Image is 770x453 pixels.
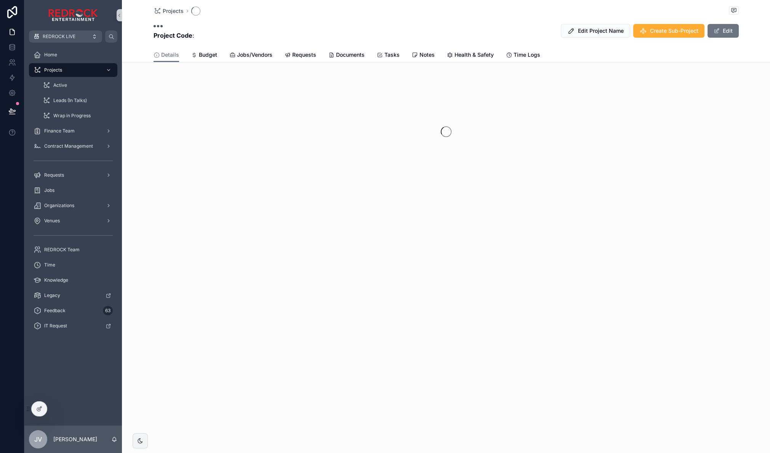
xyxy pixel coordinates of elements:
span: Notes [419,51,435,59]
a: REDROCK Team [29,243,117,257]
span: Requests [44,172,64,178]
a: Finance Team [29,124,117,138]
a: Requests [29,168,117,182]
span: Health & Safety [455,51,494,59]
a: Organizations [29,199,117,212]
button: Edit [708,24,739,38]
span: REDROCK LIVE [43,33,75,40]
span: Venues [44,218,60,224]
a: Leads (In Talks) [38,94,117,107]
span: Tasks [384,51,400,59]
span: REDROCK Team [44,247,80,253]
span: Feedback [44,308,66,314]
a: Feedback63 [29,304,117,317]
a: Jobs/Vendors [229,48,272,63]
a: Wrap in Progress [38,109,117,123]
span: Active [53,82,67,88]
span: Organizations [44,203,74,209]
span: Home [44,52,57,58]
span: Create Sub-Project [650,27,698,35]
a: Projects [154,7,184,15]
a: Venues [29,214,117,228]
span: Finance Team [44,128,75,134]
a: Notes [412,48,435,63]
a: Budget [191,48,217,63]
span: Jobs [44,187,54,193]
a: IT Request [29,319,117,333]
span: Contract Management [44,143,93,149]
button: Edit Project Name [561,24,630,38]
span: Details [161,51,179,59]
p: : [154,31,194,40]
span: Edit Project Name [578,27,624,35]
span: Jobs/Vendors [237,51,272,59]
span: Legacy [44,292,60,298]
a: Jobs [29,183,117,197]
button: REDROCK LIVE [29,30,102,43]
span: Leads (In Talks) [53,97,87,104]
a: Health & Safety [447,48,494,63]
a: Tasks [377,48,400,63]
a: Time Logs [506,48,540,63]
span: Documents [336,51,365,59]
span: Knowledge [44,277,68,283]
span: Projects [44,67,62,73]
span: JV [34,435,42,444]
a: Knowledge [29,273,117,287]
a: Contract Management [29,139,117,153]
span: Budget [199,51,217,59]
div: scrollable content [24,43,122,343]
button: Create Sub-Project [633,24,704,38]
span: IT Request [44,323,67,329]
a: Details [154,48,179,62]
span: Time Logs [514,51,540,59]
a: Active [38,78,117,92]
a: Legacy [29,289,117,302]
span: Projects [163,7,184,15]
p: [PERSON_NAME] [53,435,97,443]
span: Wrap in Progress [53,113,91,119]
div: 63 [103,306,113,315]
img: App logo [48,9,98,21]
a: Documents [328,48,365,63]
a: Home [29,48,117,62]
a: Requests [285,48,316,63]
span: Time [44,262,55,268]
a: Projects [29,63,117,77]
a: Time [29,258,117,272]
span: Requests [292,51,316,59]
strong: Project Code [154,32,192,39]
